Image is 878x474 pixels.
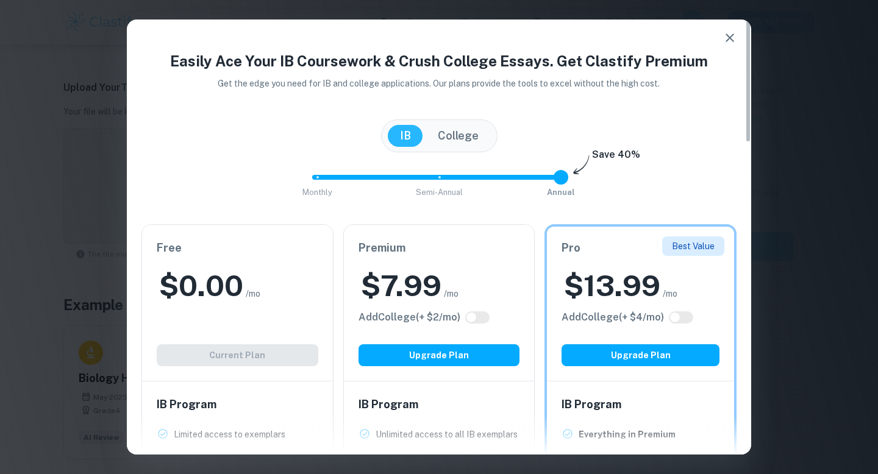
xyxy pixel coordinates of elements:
[562,310,664,325] h6: Click to see all the additional College features.
[562,396,719,413] h6: IB Program
[359,239,520,256] h6: Premium
[444,287,459,300] span: /mo
[159,266,243,305] h2: $ 0.00
[157,396,318,413] h6: IB Program
[562,239,719,256] h6: Pro
[359,396,520,413] h6: IB Program
[573,155,590,175] img: subscription-arrow.svg
[302,188,332,197] span: Monthly
[246,287,260,300] span: /mo
[361,266,441,305] h2: $ 7.99
[663,287,677,300] span: /mo
[201,77,677,90] p: Get the edge you need for IB and college applications. Our plans provide the tools to excel witho...
[416,188,463,197] span: Semi-Annual
[547,188,575,197] span: Annual
[359,344,520,366] button: Upgrade Plan
[426,125,491,147] button: College
[359,310,460,325] h6: Click to see all the additional College features.
[157,239,318,256] h6: Free
[388,125,423,147] button: IB
[672,239,715,253] p: Best Value
[592,147,640,168] h6: Save 40%
[562,344,719,366] button: Upgrade Plan
[564,266,660,305] h2: $ 13.99
[141,50,737,72] h4: Easily Ace Your IB Coursework & Crush College Essays. Get Clastify Premium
